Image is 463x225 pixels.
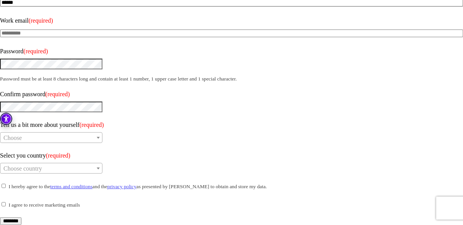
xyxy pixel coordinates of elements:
a: terms and conditions [50,184,93,189]
span: (required) [46,152,70,159]
span: (required) [80,122,104,128]
small: I hereby agree to the and the as presented by [PERSON_NAME] to obtain and store my data. [8,184,267,189]
span: (required) [23,48,48,54]
a: privacy policy [107,184,136,189]
input: I hereby agree to theterms and conditionsand theprivacy policyas presented by [PERSON_NAME] to ob... [2,184,6,188]
small: I agree to receive marketing emails [8,202,80,208]
span: Choose country [3,165,42,172]
span: Choose [3,135,22,141]
input: I agree to receive marketing emails [2,202,6,206]
span: (required) [29,17,53,24]
span: (required) [45,91,70,97]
